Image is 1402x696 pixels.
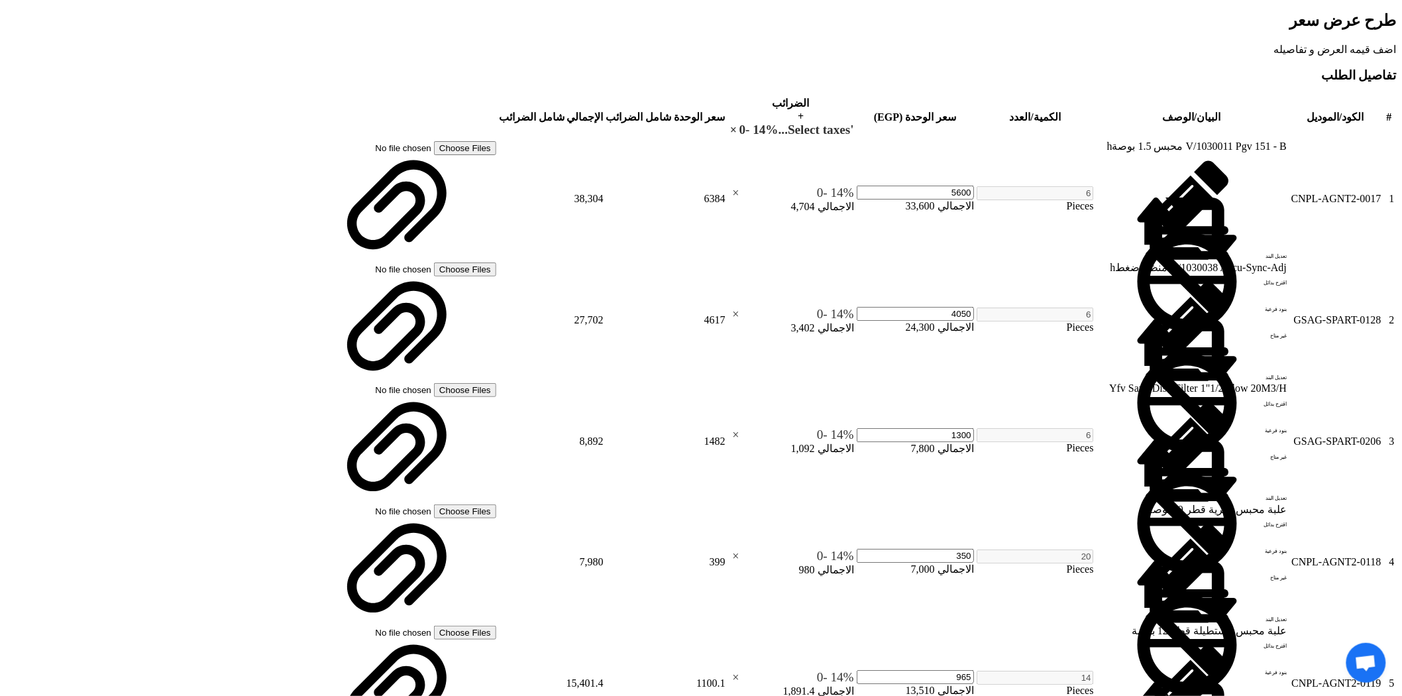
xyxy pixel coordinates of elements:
span: 3,402 [791,322,815,333]
td: CNPL-AGNT2-0017 [1289,139,1382,259]
span: Clear all [728,186,739,200]
span: V/1030011 Pgv 151 - B محبس 1.5 بوصةh [1107,141,1287,152]
td: 2 [1383,261,1395,380]
th: # [1383,96,1395,138]
span: الاجمالي [818,564,854,575]
th: البيان/الوصف [1096,96,1287,138]
div: تعديل البند [1202,152,1287,179]
ng-select: VAT [728,428,854,442]
span: 7,800 [911,443,935,454]
span: 8,892 [580,435,604,447]
div: غير متاح [1202,232,1287,259]
td: GSAG-SPART-0128 [1289,261,1382,380]
span: الاجمالي [938,443,974,454]
span: الاجمالي [938,685,974,696]
input: RFQ_STEP1.ITEMS.2.AMOUNT_TITLE [977,428,1094,442]
input: أدخل سعر الوحدة [857,186,974,200]
input: RFQ_STEP1.ITEMS.2.AMOUNT_TITLE [977,671,1094,685]
div: تعديل البند [1202,516,1287,542]
div: بنود فرعية [1202,205,1287,232]
span: الاجمالي [818,322,854,333]
div: اضف قيمه العرض و تفاصيله [5,43,1397,56]
span: × [733,308,739,320]
span: الاجمالي [938,200,974,211]
span: V/1030038 Accu-Sync-Adj منظم ضغطh [1110,262,1287,273]
span: 7,980 [580,556,604,567]
span: Clear all [728,670,739,685]
div: تعديل البند [1202,637,1287,664]
div: بنود فرعية [1202,447,1287,474]
span: 15,401.4 [566,677,604,689]
span: الاجمالي [818,201,854,212]
ng-select: VAT [728,186,854,200]
th: الكمية/العدد [976,96,1095,138]
span: 4,704 [791,201,815,212]
th: الكود/الموديل [1289,96,1382,138]
td: 399 [606,502,726,622]
span: Clear all [728,428,739,442]
div: اقترح بدائل [1202,300,1287,327]
div: غير متاح [1202,353,1287,380]
span: × [733,550,739,562]
td: 3 [1383,382,1395,501]
span: علبة محبس دائرية قطر 10 بوصة [1147,504,1287,515]
span: الاجمالي [938,321,974,333]
span: 38,304 [574,193,604,204]
span: Pieces [1067,200,1094,211]
td: 6384 [606,139,726,259]
span: Clear all [728,549,739,563]
h2: طرح عرض سعر [5,11,1397,30]
span: الاجمالي [818,443,854,454]
div: اقترح بدائل [1202,179,1287,205]
span: Pieces [1067,321,1094,333]
input: RFQ_STEP1.ITEMS.2.AMOUNT_TITLE [977,308,1094,321]
div: غير متاح [1202,595,1287,622]
div: اقترح بدائل [1202,421,1287,447]
div: بنود فرعية [1202,569,1287,595]
div: غير متاح [1202,474,1287,500]
td: GSAG-SPART-0206 [1289,382,1382,501]
th: الإجمالي شامل الضرائب [498,96,604,138]
span: × [733,429,739,441]
th: سعر الوحدة شامل الضرائب [606,96,726,138]
span: 7,000 [911,563,935,575]
ng-select: VAT [728,549,854,563]
span: 1,092 [791,443,815,454]
span: Clear all [728,123,739,137]
span: × [733,671,739,683]
div: تعديل البند [1202,394,1287,421]
span: × [730,124,737,136]
span: Clear all [728,307,739,321]
td: CNPL-AGNT2-0118 [1289,502,1382,622]
h3: تفاصيل الطلب [5,68,1397,83]
span: 13,510 [906,685,935,696]
span: + [798,111,804,122]
input: أدخل سعر الوحدة [857,670,974,684]
td: 1482 [606,382,726,501]
div: اقترح بدائل [1202,542,1287,569]
div: بنود فرعية [1202,327,1287,353]
span: Pieces [1067,685,1094,696]
input: RFQ_STEP1.ITEMS.2.AMOUNT_TITLE [977,550,1094,563]
td: 1 [1383,139,1395,259]
div: تعديل البند [1202,274,1287,300]
span: 980 [799,564,815,575]
th: الضرائب [728,96,855,138]
input: أدخل سعر الوحدة [857,549,974,563]
td: 4 [1383,502,1395,622]
span: 24,300 [906,321,935,333]
div: اقترح بدائل [1202,664,1287,690]
input: أدخل سعر الوحدة [857,428,974,442]
span: × [733,187,739,199]
span: Pieces [1067,563,1094,575]
th: سعر الوحدة (EGP) [856,96,975,138]
span: Pieces [1067,442,1094,453]
span: الاجمالي [938,563,974,575]
input: RFQ_STEP1.ITEMS.2.AMOUNT_TITLE [977,186,1094,200]
ng-select: VAT [728,307,854,321]
span: علبة محبس مستطيلة قطر 12 بوصة [1132,625,1287,636]
ng-select: VAT [728,670,854,685]
input: أدخل سعر الوحدة [857,307,974,321]
span: Yfv Sand Disk Filter 1"1/2 Flow 20M3/H [1109,382,1287,394]
span: 27,702 [574,314,604,325]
